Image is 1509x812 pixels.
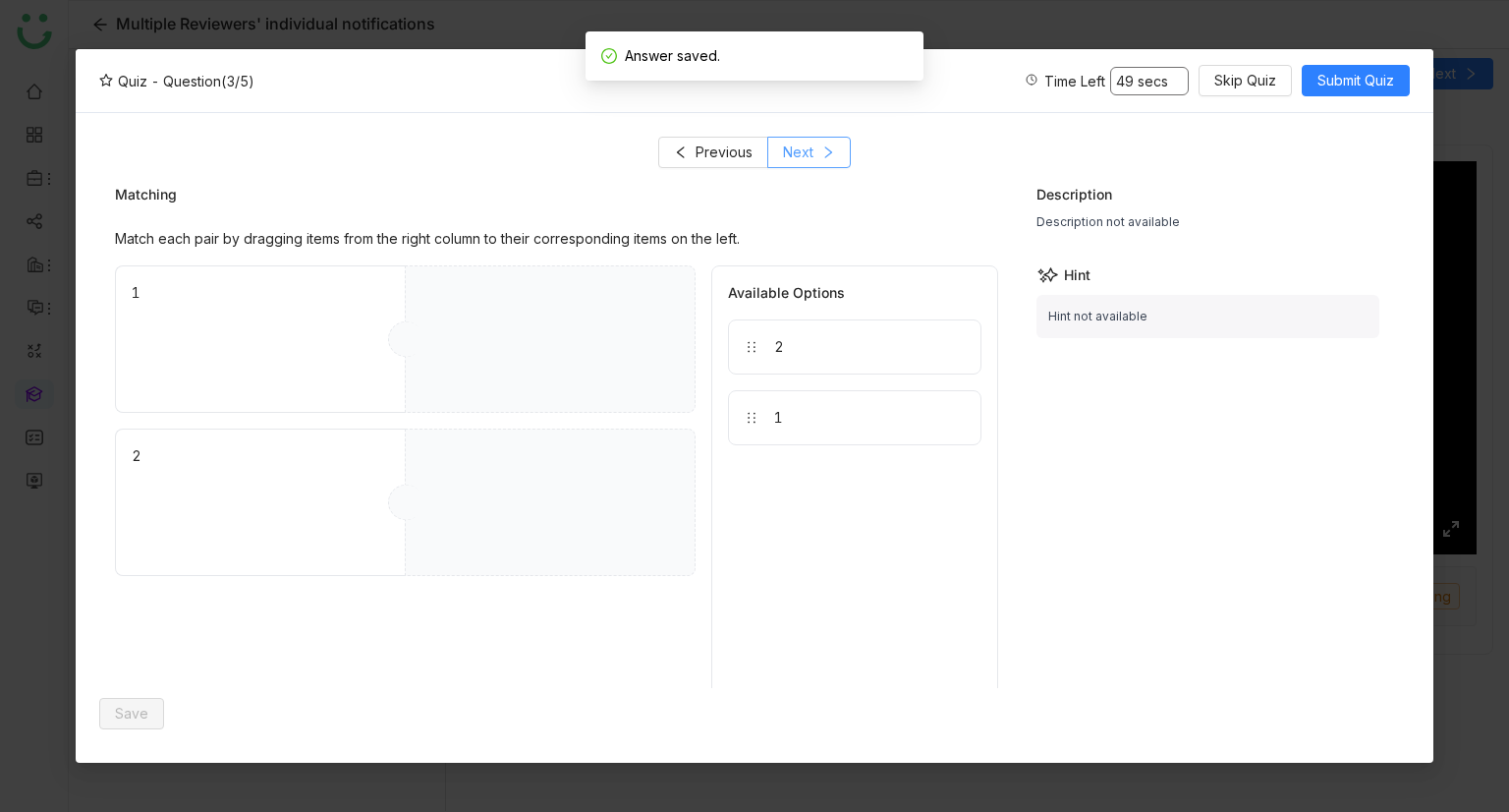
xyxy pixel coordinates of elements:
div: Available Options [728,282,981,304]
span: Next [783,142,813,163]
button: Previous [658,137,768,168]
div: Hint [1036,263,1380,287]
div: Description [1036,184,1380,204]
button: Next [767,137,851,168]
div: Matching [115,184,998,204]
span: Submit Quiz [1317,70,1394,91]
div: Match each pair by dragging items from the right column to their corresponding items on the left. [115,228,998,250]
div: 2 [774,336,784,358]
div: Quiz - Question (3/5) [99,71,254,91]
span: 49 secs [1110,67,1189,95]
div: Hint not available [1036,295,1380,338]
div: 1 [115,265,406,413]
button: Skip Quiz [1199,65,1292,96]
div: 2 [115,429,406,576]
span: Time Left [1044,71,1105,91]
button: Submit Quiz [1302,65,1410,96]
button: Save [99,698,164,729]
div: 1 [774,407,783,429]
span: Answer saved. [625,47,720,64]
span: Skip Quiz [1214,70,1276,91]
div: Description not available [1036,212,1380,232]
span: Previous [696,142,753,163]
